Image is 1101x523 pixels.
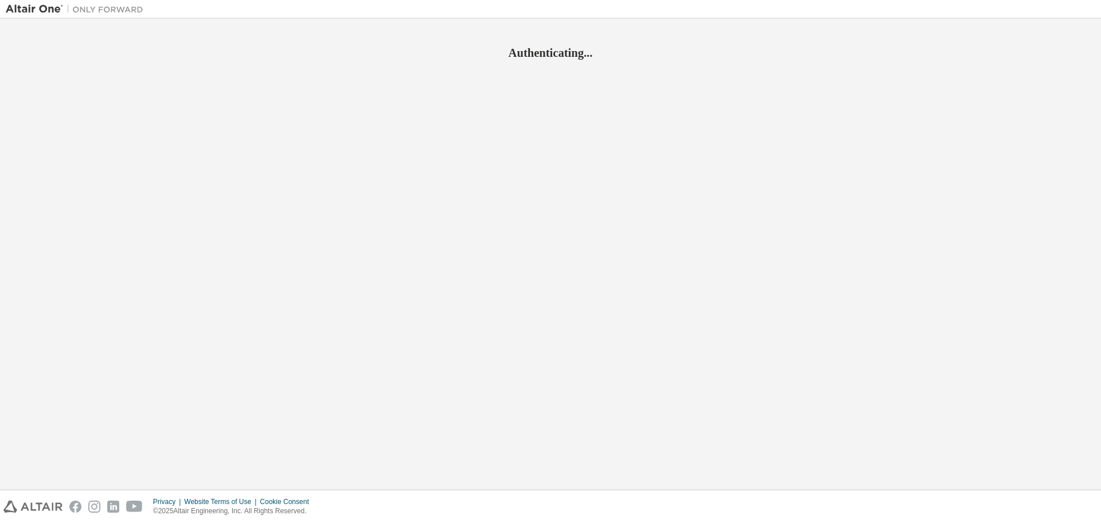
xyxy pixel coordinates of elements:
img: altair_logo.svg [3,501,63,513]
img: instagram.svg [88,501,100,513]
img: facebook.svg [69,501,81,513]
img: Altair One [6,3,149,15]
div: Cookie Consent [260,497,315,506]
div: Website Terms of Use [184,497,260,506]
div: Privacy [153,497,184,506]
p: © 2025 Altair Engineering, Inc. All Rights Reserved. [153,506,316,516]
h2: Authenticating... [6,45,1095,60]
img: linkedin.svg [107,501,119,513]
img: youtube.svg [126,501,143,513]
